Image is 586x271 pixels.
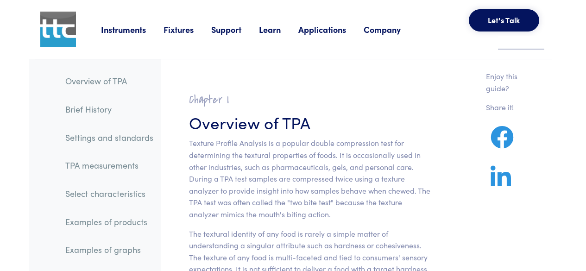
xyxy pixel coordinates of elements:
button: Let's Talk [469,9,539,32]
a: Examples of graphs [58,239,161,260]
a: Fixtures [164,24,211,35]
a: Brief History [58,99,161,120]
a: Overview of TPA [58,70,161,92]
p: Share it! [486,101,529,113]
a: Support [211,24,259,35]
h3: Overview of TPA [189,111,430,133]
a: Applications [298,24,364,35]
a: Select characteristics [58,183,161,204]
a: Share on LinkedIn [486,176,516,188]
a: TPA measurements [58,155,161,176]
a: Settings and standards [58,127,161,148]
p: Texture Profile Analysis is a popular double compression test for determining the textural proper... [189,137,430,220]
img: ttc_logo_1x1_v1.0.png [40,12,76,47]
a: Company [364,24,418,35]
a: Instruments [101,24,164,35]
h2: Chapter I [189,93,430,107]
a: Examples of products [58,211,161,233]
a: Learn [259,24,298,35]
p: Enjoy this guide? [486,70,529,94]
